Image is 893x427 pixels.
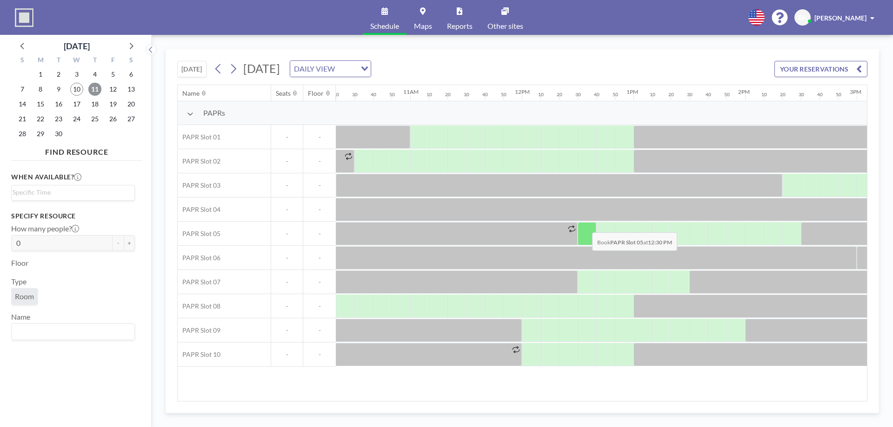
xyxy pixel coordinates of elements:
span: Saturday, September 6, 2025 [125,68,138,81]
div: 50 [389,92,395,98]
span: PAPR Slot 05 [178,230,220,238]
button: [DATE] [177,61,207,77]
input: Search for option [13,187,129,197]
button: YOUR RESERVATIONS [774,61,867,77]
span: PAPR Slot 04 [178,205,220,214]
div: 50 [613,92,618,98]
span: Schedule [370,22,399,30]
span: [PERSON_NAME] [814,14,866,22]
div: Name [182,89,200,98]
input: Search for option [338,63,355,75]
div: 30 [575,92,581,98]
span: PAPR Slot 07 [178,278,220,286]
span: PAPR Slot 09 [178,326,220,335]
span: - [303,133,336,141]
button: - [113,235,124,251]
span: Thursday, September 4, 2025 [88,68,101,81]
div: 20 [445,92,451,98]
span: Tuesday, September 9, 2025 [52,83,65,96]
div: 10 [427,92,432,98]
span: BK [798,13,807,22]
div: Search for option [290,61,371,77]
div: [DATE] [64,39,90,53]
div: 40 [706,92,711,98]
span: Tuesday, September 23, 2025 [52,112,65,125]
span: - [271,205,303,214]
label: Floor [11,258,28,268]
span: - [271,133,303,141]
div: W [68,55,86,67]
span: - [303,326,336,335]
div: 10 [761,92,767,98]
div: Floor [308,89,324,98]
div: 20 [333,92,339,98]
div: 10 [538,92,544,98]
span: Sunday, September 21, 2025 [16,112,29,125]
span: PAPR Slot 03 [178,181,220,190]
span: Wednesday, September 3, 2025 [70,68,83,81]
span: Monday, September 22, 2025 [34,112,47,125]
span: Sunday, September 28, 2025 [16,127,29,140]
span: Friday, September 19, 2025 [107,98,120,111]
div: 50 [724,92,730,98]
span: Monday, September 29, 2025 [34,127,47,140]
img: organization-logo [15,8,33,27]
span: - [271,230,303,238]
div: 20 [557,92,562,98]
span: Tuesday, September 16, 2025 [52,98,65,111]
span: - [303,278,336,286]
div: 2PM [738,88,750,95]
div: 12PM [515,88,530,95]
h3: Specify resource [11,212,135,220]
span: - [303,205,336,214]
span: - [303,254,336,262]
input: Search for option [13,326,129,338]
div: S [13,55,32,67]
span: Sunday, September 7, 2025 [16,83,29,96]
button: + [124,235,135,251]
div: S [122,55,140,67]
span: Other sites [487,22,523,30]
div: 50 [836,92,841,98]
div: 40 [594,92,600,98]
span: PAPRs [203,108,225,118]
span: DAILY VIEW [292,63,337,75]
div: T [50,55,68,67]
div: Seats [276,89,291,98]
span: - [271,181,303,190]
div: 11AM [403,88,419,95]
div: T [86,55,104,67]
span: Tuesday, September 30, 2025 [52,127,65,140]
span: [DATE] [243,61,280,75]
div: 10 [650,92,655,98]
div: 30 [352,92,358,98]
span: - [271,302,303,310]
span: Maps [414,22,432,30]
span: Friday, September 5, 2025 [107,68,120,81]
span: Saturday, September 27, 2025 [125,112,138,125]
span: Thursday, September 11, 2025 [88,83,101,96]
div: 30 [687,92,693,98]
span: - [271,278,303,286]
span: Wednesday, September 10, 2025 [70,83,83,96]
span: Monday, September 8, 2025 [34,83,47,96]
span: Wednesday, September 24, 2025 [70,112,83,125]
h4: FIND RESOURCE [11,144,142,157]
span: Book at [592,232,677,251]
span: - [271,157,303,165]
span: - [271,254,303,262]
span: Sunday, September 14, 2025 [16,98,29,111]
span: - [303,350,336,359]
span: - [271,350,303,359]
div: 40 [371,92,376,98]
div: 50 [501,92,506,98]
b: PAPR Slot 05 [610,239,643,246]
div: F [104,55,122,67]
b: 12:30 PM [648,239,672,246]
span: Tuesday, September 2, 2025 [52,68,65,81]
label: Name [11,312,30,322]
span: Reports [447,22,473,30]
span: - [303,181,336,190]
span: Friday, September 26, 2025 [107,112,120,125]
div: M [32,55,50,67]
